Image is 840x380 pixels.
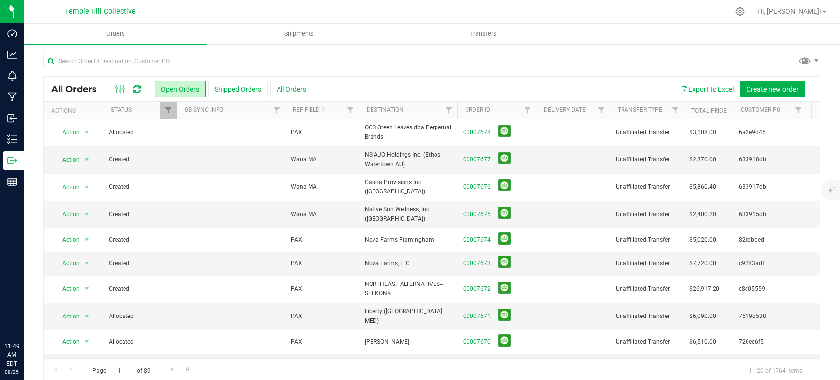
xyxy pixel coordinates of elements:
[51,84,107,95] span: All Orders
[689,182,716,191] span: $5,860.40
[54,180,80,194] span: Action
[616,312,678,321] span: Unaffiliated Transfer
[342,102,359,119] a: Filter
[365,178,451,196] span: Canna Provisions Inc. ([GEOGRAPHIC_DATA])
[81,233,93,247] span: select
[81,256,93,270] span: select
[689,155,716,164] span: $2,370.00
[689,312,716,321] span: $6,090.00
[757,7,821,15] span: Hi, [PERSON_NAME]!
[269,102,285,119] a: Filter
[689,210,716,219] span: $2,400.20
[291,312,302,321] span: PAX
[790,102,807,119] a: Filter
[544,106,586,113] a: Delivery Date
[181,363,195,376] a: Go to the last page
[291,337,302,347] span: PAX
[616,210,678,219] span: Unaffiliated Transfer
[689,285,719,294] span: $26,917.20
[10,301,39,331] iframe: Resource center
[81,153,93,167] span: select
[741,363,810,378] span: 1 - 20 of 1764 items
[689,337,716,347] span: $6,510.00
[7,29,17,38] inline-svg: Dashboard
[4,368,19,376] p: 08/25
[667,102,684,119] a: Filter
[54,256,80,270] span: Action
[365,205,451,223] span: Native Sun Wellness, Inc. ([GEOGRAPHIC_DATA])
[7,177,17,187] inline-svg: Reports
[7,92,17,102] inline-svg: Manufacturing
[463,235,491,245] a: 00007674
[616,259,678,268] span: Unaffiliated Transfer
[463,128,491,137] a: 00007678
[593,102,610,119] a: Filter
[7,71,17,81] inline-svg: Monitoring
[7,113,17,123] inline-svg: Inbound
[689,128,716,137] span: $3,108.00
[741,106,780,113] a: Customer PO
[54,282,80,296] span: Action
[616,128,678,137] span: Unaffiliated Transfer
[520,102,536,119] a: Filter
[739,235,801,245] span: 82fdbbed
[4,342,19,368] p: 11:49 AM EDT
[29,300,41,312] iframe: Resource center unread badge
[113,363,130,378] input: 1
[365,235,451,245] span: Nova Farms Framingham
[81,207,93,221] span: select
[54,207,80,221] span: Action
[739,155,801,164] span: 633918db
[109,210,171,219] span: Created
[111,106,132,113] a: Status
[740,81,805,97] button: Create new order
[24,24,207,44] a: Orders
[739,337,801,347] span: 726ec6f5
[109,259,171,268] span: Created
[51,107,99,114] div: Actions
[739,259,801,268] span: c9283adf
[109,182,171,191] span: Created
[291,285,302,294] span: PAX
[616,155,678,164] span: Unaffiliated Transfer
[734,7,746,16] div: Manage settings
[441,102,457,119] a: Filter
[109,128,171,137] span: Allocated
[109,235,171,245] span: Created
[54,335,80,348] span: Action
[365,123,451,142] span: OCS Green Leaves dba Perpetual Brands
[291,210,317,219] span: Wana MA
[463,285,491,294] a: 00007672
[463,155,491,164] a: 00007677
[291,235,302,245] span: PAX
[463,337,491,347] a: 00007670
[81,335,93,348] span: select
[81,180,93,194] span: select
[739,312,801,321] span: 7519d538
[109,285,171,294] span: Created
[616,285,678,294] span: Unaffiliated Transfer
[463,259,491,268] a: 00007673
[618,106,662,113] a: Transfer Type
[81,126,93,139] span: select
[208,81,268,97] button: Shipped Orders
[160,102,177,119] a: Filter
[365,307,451,325] span: Liberty ([GEOGRAPHIC_DATA] MED)
[291,259,302,268] span: PAX
[81,282,93,296] span: select
[365,259,451,268] span: Nova Farms, LLC
[43,54,432,68] input: Search Order ID, Destination, Customer PO...
[293,106,325,113] a: Ref Field 1
[155,81,206,97] button: Open Orders
[739,210,801,219] span: 633915db
[270,81,312,97] button: All Orders
[7,50,17,60] inline-svg: Analytics
[365,150,451,169] span: NS AJO Holdings Inc. (Ethos Watertown AU)
[84,363,158,378] span: Page of 89
[291,182,317,191] span: Wana MA
[165,363,179,376] a: Go to the next page
[54,233,80,247] span: Action
[291,155,317,164] span: Wana MA
[739,285,801,294] span: c8c05559
[689,235,716,245] span: $5,020.00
